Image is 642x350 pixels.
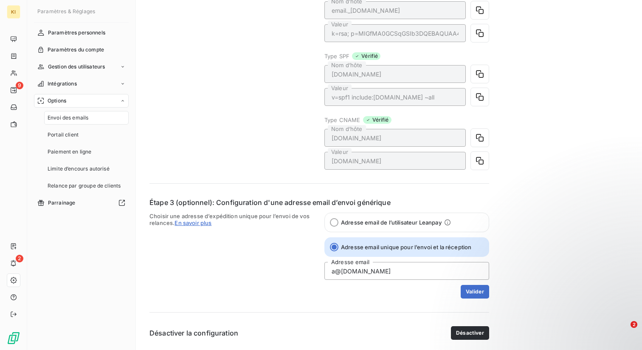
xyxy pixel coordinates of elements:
span: Vérifié [363,116,391,124]
a: Relance par groupe de clients [44,179,129,193]
span: Type SPF [324,53,349,60]
span: En savoir plus [175,219,211,226]
span: Intégrations [48,80,77,88]
input: placeholder [324,129,466,147]
a: Paramètres personnels [34,26,129,40]
button: Désactiver [451,326,489,340]
span: Relance par groupe de clients [48,182,121,190]
span: Vérifié [352,52,380,60]
span: Options [48,97,66,105]
input: placeholder [324,65,466,83]
span: Adresse email de l’utilisateur Leanpay [341,219,442,226]
input: placeholder [324,262,489,280]
a: Gestion des utilisateurs [34,60,129,74]
input: placeholder [324,24,466,42]
span: Paramètres personnels [48,29,105,37]
span: Gestion des utilisateurs [48,63,105,71]
span: Choisir une adresse d’expédition unique pour l’envoi de vos relances. [149,213,314,299]
input: Adresse email unique pour l’envoi et la réception [330,243,338,251]
input: placeholder [324,88,466,106]
img: Logo LeanPay [7,331,20,345]
span: 2 [631,321,637,328]
a: Paramètres du compte [34,43,129,57]
iframe: Intercom notifications message [472,267,642,327]
span: Limite d’encours autorisé [48,165,110,173]
input: placeholder [324,152,466,170]
a: Paiement en ligne [44,145,129,159]
span: Type CNAME [324,117,360,123]
span: Paiement en ligne [48,148,92,156]
a: Intégrations [34,77,129,91]
a: Parrainage [34,196,129,210]
input: placeholder [324,1,466,19]
a: OptionsEnvoi des emailsPortail clientPaiement en ligneLimite d’encours autoriséRelance par groupe... [34,94,129,193]
span: Paramètres du compte [48,46,104,54]
a: 9 [7,83,20,97]
span: Adresse email unique pour l’envoi et la réception [341,244,471,250]
span: 2 [16,255,23,262]
div: KI [7,5,20,19]
h6: Désactiver la configuration [149,328,238,338]
a: Portail client [44,128,129,142]
span: Parrainage [48,199,76,207]
a: Limite d’encours autorisé [44,162,129,176]
button: Valider [461,285,489,299]
span: Portail client [48,131,79,139]
h6: Étape 3 (optionnel): Configuration d'une adresse email d’envoi générique [149,197,391,208]
input: Adresse email de l’utilisateur Leanpay [330,218,338,227]
a: Envoi des emails [44,111,129,125]
iframe: Intercom live chat [613,321,634,341]
span: Paramètres & Réglages [37,8,95,14]
span: Envoi des emails [48,114,88,122]
span: 9 [16,82,23,89]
